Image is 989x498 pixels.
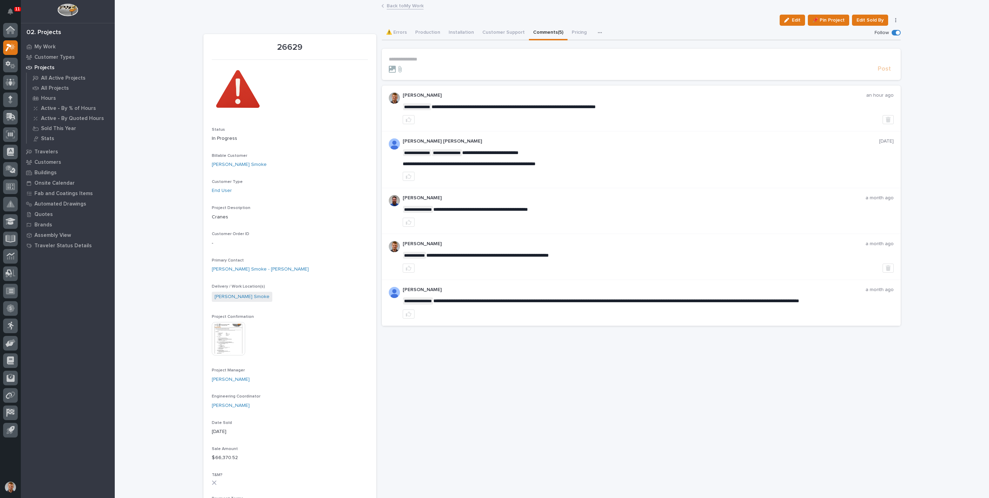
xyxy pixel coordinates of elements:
[34,222,52,228] p: Brands
[403,195,866,201] p: [PERSON_NAME]
[34,243,92,249] p: Traveler Status Details
[21,52,115,62] a: Customer Types
[27,93,115,103] a: Hours
[34,211,53,218] p: Quotes
[41,126,76,132] p: Sold This Year
[212,42,368,53] p: 26629
[212,428,368,435] p: [DATE]
[34,180,75,186] p: Onsite Calendar
[883,115,894,124] button: Delete post
[403,287,866,293] p: [PERSON_NAME]
[403,264,415,273] button: like this post
[27,123,115,133] a: Sold This Year
[389,93,400,104] img: AOh14Gijbd6eejXF32J59GfCOuyvh5OjNDKoIp8XuOuX=s96-c
[34,159,61,166] p: Customers
[212,402,250,409] a: [PERSON_NAME]
[3,480,18,495] button: users-avatar
[212,258,244,263] span: Primary Contact
[15,7,20,11] p: 11
[212,240,368,247] p: -
[478,26,529,40] button: Customer Support
[21,178,115,188] a: Onsite Calendar
[529,26,568,40] button: Comments (5)
[568,26,591,40] button: Pricing
[41,115,104,122] p: Active - By Quoted Hours
[3,4,18,19] button: Notifications
[866,195,894,201] p: a month ago
[34,65,55,71] p: Projects
[780,15,805,26] button: Edit
[21,146,115,157] a: Travelers
[875,65,894,73] button: Post
[444,26,478,40] button: Installation
[41,85,69,91] p: All Projects
[21,209,115,219] a: Quotes
[41,136,54,142] p: Stats
[389,287,400,298] img: AD5-WCmqz5_Kcnfb-JNJs0Fv3qBS0Jz1bxG2p1UShlkZ8J-3JKvvASxRW6Lr0wxC8O3POQnnEju8qItGG9E5Uxbglh-85Yquq...
[212,64,264,116] img: _BHGwI-KLJyAR3RgjfZCx_VpOvbaF79M07TtKFGG4gA
[212,266,309,273] a: [PERSON_NAME] Smoke - [PERSON_NAME]
[34,170,57,176] p: Buildings
[21,157,115,167] a: Customers
[879,138,894,144] p: [DATE]
[41,95,56,102] p: Hours
[27,103,115,113] a: Active - By % of Hours
[212,454,368,461] p: $ 66,370.52
[403,310,415,319] button: like this post
[212,180,243,184] span: Customer Type
[852,15,888,26] button: Edit Sold By
[866,241,894,247] p: a month ago
[21,240,115,251] a: Traveler Status Details
[212,187,232,194] a: End User
[21,199,115,209] a: Automated Drawings
[212,368,245,372] span: Project Manager
[792,17,801,23] span: Edit
[403,218,415,227] button: like this post
[403,115,415,124] button: like this post
[878,65,891,73] span: Post
[34,232,71,239] p: Assembly View
[212,206,250,210] span: Project Description
[27,113,115,123] a: Active - By Quoted Hours
[34,54,75,61] p: Customer Types
[212,447,238,451] span: Sale Amount
[57,3,78,16] img: Workspace Logo
[26,29,61,37] div: 02. Projects
[812,16,845,24] span: 📌 Pin Project
[27,73,115,83] a: All Active Projects
[212,161,267,168] a: [PERSON_NAME] Smoke
[41,105,96,112] p: Active - By % of Hours
[9,8,18,19] div: Notifications11
[27,134,115,143] a: Stats
[883,264,894,273] button: Delete post
[215,293,270,300] a: [PERSON_NAME] Smoke
[866,287,894,293] p: a month ago
[21,41,115,52] a: My Work
[21,188,115,199] a: Fab and Coatings Items
[857,16,884,24] span: Edit Sold By
[382,26,411,40] button: ⚠️ Errors
[212,232,249,236] span: Customer Order ID
[21,230,115,240] a: Assembly View
[387,1,424,9] a: Back toMy Work
[27,83,115,93] a: All Projects
[875,30,889,36] p: Follow
[212,284,265,289] span: Delivery / Work Location(s)
[212,128,225,132] span: Status
[212,315,254,319] span: Project Confirmation
[34,191,93,197] p: Fab and Coatings Items
[212,394,260,399] span: Engineering Coordinator
[212,214,368,221] p: Cranes
[212,421,232,425] span: Date Sold
[212,473,223,477] span: T&M?
[403,241,866,247] p: [PERSON_NAME]
[866,93,894,98] p: an hour ago
[41,75,86,81] p: All Active Projects
[403,138,879,144] p: [PERSON_NAME] [PERSON_NAME]
[34,44,56,50] p: My Work
[34,149,58,155] p: Travelers
[389,241,400,252] img: AOh14Gijbd6eejXF32J59GfCOuyvh5OjNDKoIp8XuOuX=s96-c
[403,172,415,181] button: like this post
[21,62,115,73] a: Projects
[212,154,247,158] span: Billable Customer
